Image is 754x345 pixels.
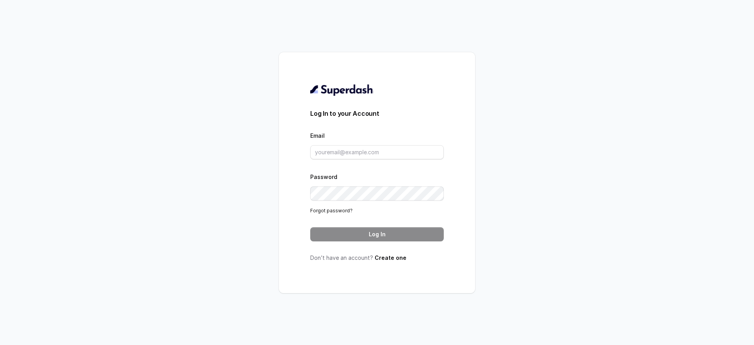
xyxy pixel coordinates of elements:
[310,132,325,139] label: Email
[310,173,337,180] label: Password
[310,227,444,241] button: Log In
[375,254,406,261] a: Create one
[310,145,444,159] input: youremail@example.com
[310,254,444,262] p: Don’t have an account?
[310,208,353,214] a: Forgot password?
[310,84,373,96] img: light.svg
[310,109,444,118] h3: Log In to your Account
